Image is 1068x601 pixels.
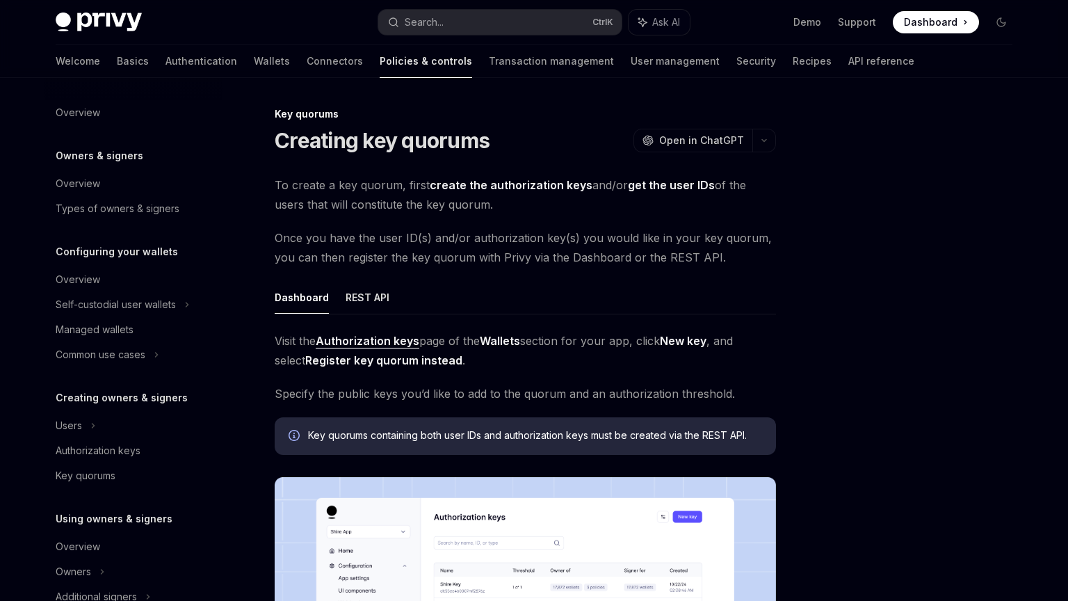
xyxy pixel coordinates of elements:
[489,45,614,78] a: Transaction management
[56,563,91,580] div: Owners
[736,45,776,78] a: Security
[56,321,133,338] div: Managed wallets
[838,15,876,29] a: Support
[44,196,222,221] a: Types of owners & signers
[316,334,419,348] a: Authorization keys
[308,428,762,442] span: Key quorums containing both user IDs and authorization keys must be created via the REST API.
[56,467,115,484] div: Key quorums
[659,134,744,147] span: Open in ChatGPT
[629,10,690,35] button: Ask AI
[44,438,222,463] a: Authorization keys
[275,384,776,403] span: Specify the public keys you’d like to add to the quorum and an authorization threshold.
[592,17,613,28] span: Ctrl K
[56,104,100,121] div: Overview
[275,175,776,214] span: To create a key quorum, first and/or of the users that will constitute the key quorum.
[848,45,914,78] a: API reference
[56,243,178,260] h5: Configuring your wallets
[378,10,622,35] button: Search...CtrlK
[56,175,100,192] div: Overview
[480,334,520,348] strong: Wallets
[893,11,979,33] a: Dashboard
[275,128,489,153] h1: Creating key quorums
[44,171,222,196] a: Overview
[289,430,302,444] svg: Info
[307,45,363,78] a: Connectors
[990,11,1012,33] button: Toggle dark mode
[56,296,176,313] div: Self-custodial user wallets
[44,267,222,292] a: Overview
[628,178,715,193] a: get the user IDs
[56,147,143,164] h5: Owners & signers
[633,129,752,152] button: Open in ChatGPT
[56,346,145,363] div: Common use cases
[117,45,149,78] a: Basics
[660,334,706,348] strong: New key
[56,442,140,459] div: Authorization keys
[44,463,222,488] a: Key quorums
[904,15,957,29] span: Dashboard
[793,45,832,78] a: Recipes
[56,390,188,406] h5: Creating owners & signers
[793,15,821,29] a: Demo
[56,417,82,434] div: Users
[275,331,776,370] span: Visit the page of the section for your app, click , and select .
[44,100,222,125] a: Overview
[275,281,329,314] button: Dashboard
[56,511,172,527] h5: Using owners & signers
[56,13,142,32] img: dark logo
[380,45,472,78] a: Policies & controls
[405,14,444,31] div: Search...
[631,45,720,78] a: User management
[275,107,776,121] div: Key quorums
[56,271,100,288] div: Overview
[44,534,222,559] a: Overview
[165,45,237,78] a: Authentication
[305,353,462,367] strong: Register key quorum instead
[430,178,592,193] a: create the authorization keys
[275,228,776,267] span: Once you have the user ID(s) and/or authorization key(s) you would like in your key quorum, you c...
[56,45,100,78] a: Welcome
[652,15,680,29] span: Ask AI
[44,317,222,342] a: Managed wallets
[254,45,290,78] a: Wallets
[56,200,179,217] div: Types of owners & signers
[346,281,389,314] button: REST API
[56,538,100,555] div: Overview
